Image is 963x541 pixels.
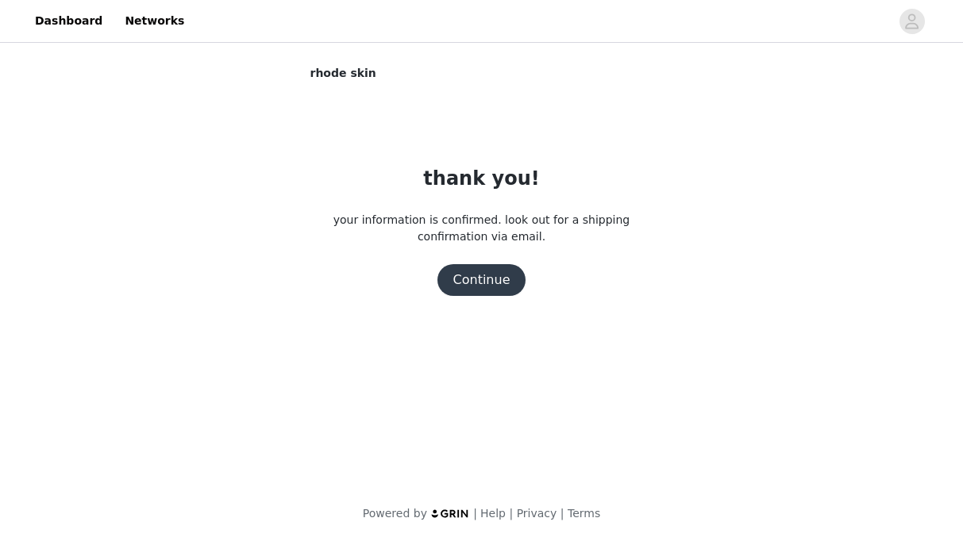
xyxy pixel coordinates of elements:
span: | [509,507,513,520]
a: Networks [115,3,194,39]
img: logo [430,508,470,519]
button: Continue [437,264,526,296]
div: avatar [904,9,919,34]
h1: thank you! [423,164,539,193]
a: Dashboard [25,3,112,39]
a: Privacy [517,507,557,520]
span: | [473,507,477,520]
span: | [560,507,564,520]
a: Help [480,507,506,520]
p: your information is confirmed. look out for a shipping confirmation via email. [310,212,653,245]
span: Powered by [363,507,427,520]
span: rhode skin [310,65,376,82]
a: Terms [568,507,600,520]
